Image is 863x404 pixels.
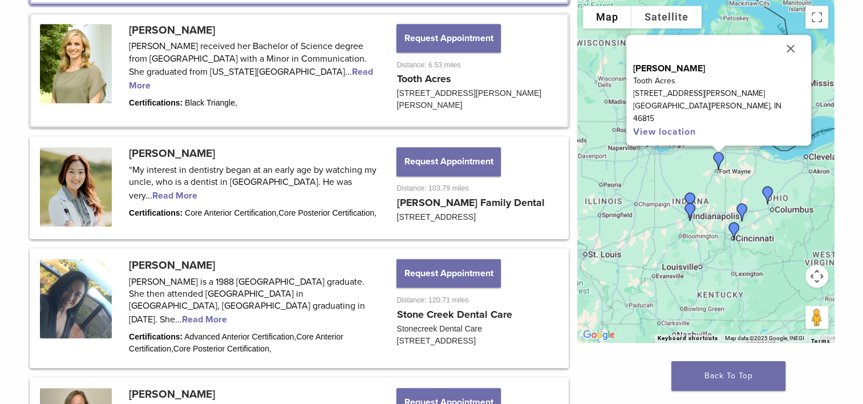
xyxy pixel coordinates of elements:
p: [STREET_ADDRESS][PERSON_NAME] [633,87,804,100]
div: Dr. Anna McGuire [728,199,756,226]
button: Request Appointment [396,259,500,288]
img: Google [580,328,618,342]
button: Request Appointment [396,24,500,52]
div: Dr. Jiyun Thompson [676,188,704,215]
button: Keyboard shortcuts [658,334,718,342]
a: Terms [811,338,830,345]
span: Map data ©2025 Google, INEGI [725,335,804,341]
button: Close [777,35,804,62]
div: Dr. Alyssa Fisher [705,147,732,175]
p: Tooth Acres [633,75,804,87]
button: Show satellite imagery [631,6,702,29]
div: Dr. Jillian Samela [676,198,704,225]
div: Dr. Angela Arlinghaus [720,217,748,245]
button: Toggle fullscreen view [805,6,828,29]
button: Show street map [583,6,631,29]
button: Map camera controls [805,265,828,288]
p: [GEOGRAPHIC_DATA][PERSON_NAME], IN 46815 [633,100,804,125]
a: Open this area in Google Maps (opens a new window) [580,328,618,342]
p: [PERSON_NAME] [633,62,804,75]
a: Back To Top [671,361,785,391]
a: View location [633,126,696,138]
button: Request Appointment [396,147,500,176]
div: LegacyFamilyDental [754,181,781,209]
button: Drag Pegman onto the map to open Street View [805,306,828,329]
